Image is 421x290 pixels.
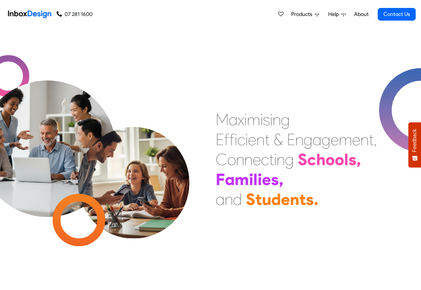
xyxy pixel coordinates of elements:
div: t [369,130,374,149]
div: F [216,169,225,189]
div: g [304,130,313,149]
div: n [236,149,244,169]
div: e [352,130,360,149]
div: n [290,189,299,209]
div: . [314,189,318,209]
div: i [270,110,273,130]
div: x [238,110,244,130]
div: s [263,110,270,130]
a: Help [325,8,348,21]
div: Maximising Efficient & Engagement, Connecting Schools, Families, and Students. [216,110,377,209]
div: u [262,189,271,209]
div: g [321,130,330,149]
div: e [281,189,290,209]
div: o [335,149,344,169]
div: S [246,189,255,209]
div: n [256,130,265,149]
div: e [253,149,261,169]
div: , [374,130,377,149]
div: e [248,130,256,149]
span: Feedback [412,129,418,152]
div: m [247,110,260,130]
div: a [216,189,225,209]
div: d [271,189,281,209]
div: n [360,130,369,149]
div: f [224,130,229,149]
img: parents_with_child.png [64,99,203,239]
div: d [233,189,242,209]
div: s [271,169,279,189]
div: c [237,130,245,149]
div: i [274,149,277,169]
div: e [262,169,271,189]
div: f [229,130,235,149]
div: t [269,149,274,169]
div: g [281,110,290,130]
div: h [316,149,325,169]
span: Products [291,10,315,18]
div: s [306,189,314,209]
a: About [352,8,370,21]
div: o [325,149,335,169]
div: a [313,130,321,149]
div: i [260,110,263,130]
div: l [344,149,348,169]
div: n [273,110,281,130]
div: i [245,130,248,149]
div: l [253,169,258,189]
div: t [299,189,306,209]
div: , [356,149,361,169]
div: a [225,169,235,189]
div: e [330,130,339,149]
div: m [339,130,352,149]
button: Feedback - Show survey [408,122,421,167]
div: n [225,189,233,209]
div: C [216,149,227,169]
div: c [307,149,316,169]
a: Contact Us [378,8,416,21]
div: m [235,169,249,189]
div: c [261,149,269,169]
a: 07 281 1600 [57,10,93,18]
div: i [244,110,247,130]
div: n [295,130,304,149]
span: Help [328,10,341,18]
a: Products [289,8,322,21]
div: s [348,149,356,169]
div: n [277,149,285,169]
div: & [274,130,283,149]
div: S [298,149,307,169]
div: i [235,130,237,149]
div: n [244,149,253,169]
div: o [227,149,236,169]
div: i [258,169,262,189]
div: g [285,149,294,169]
div: t [265,130,270,149]
div: , [279,169,284,189]
div: E [287,130,295,149]
div: t [255,189,262,209]
div: i [249,169,253,189]
div: E [216,130,224,149]
div: M [216,110,229,130]
div: a [229,110,238,130]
